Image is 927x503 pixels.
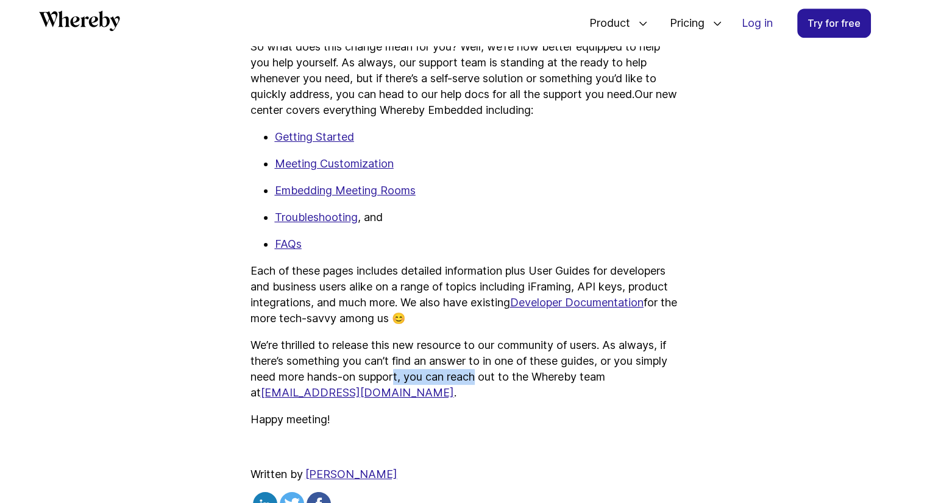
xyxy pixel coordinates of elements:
[250,263,677,326] p: Each of these pages includes detailed information plus User Guides for developers and business us...
[275,130,354,143] a: Getting Started
[305,468,397,480] a: [PERSON_NAME]
[797,9,871,38] a: Try for free
[275,237,302,250] a: FAQs
[732,9,783,37] a: Log in
[250,39,677,118] p: So what does this change mean for you? Well, we’re now better equipped to help you help yourself....
[275,184,416,197] a: Embedding Meeting Rooms
[275,157,394,170] a: Meeting Customization
[658,3,708,43] span: Pricing
[250,412,677,427] p: Happy meeting!
[275,211,358,223] a: Troubleshooting
[275,209,677,225] p: , and
[39,10,120,31] svg: Whereby
[250,337,677,401] p: We’re thrilled to release this new resource to our community of users. As always, if there’s some...
[577,3,633,43] span: Product
[39,10,120,35] a: Whereby
[261,386,454,399] a: [EMAIL_ADDRESS][DOMAIN_NAME]
[510,296,644,309] a: Developer Documentation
